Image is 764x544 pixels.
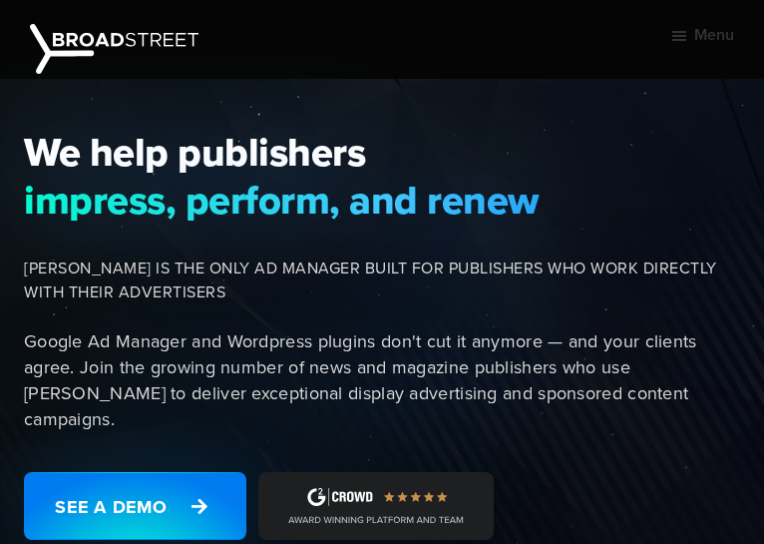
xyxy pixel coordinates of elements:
button: Menu [669,10,734,60]
img: Broadstreet | The Ad Manager for Small Publishers [30,24,198,74]
span: [PERSON_NAME] IS THE ONLY AD MANAGER BUILT FOR PUBLISHERS WHO WORK DIRECTLY WITH THEIR ADVERTISERS [24,257,752,304]
p: Google Ad Manager and Wordpress plugins don't cut it anymore — and your clients agree. Join the g... [24,328,752,432]
a: See a Demo [24,472,246,540]
span: impress, perform, and renew [24,177,752,225]
span: We help publishers [24,129,752,177]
